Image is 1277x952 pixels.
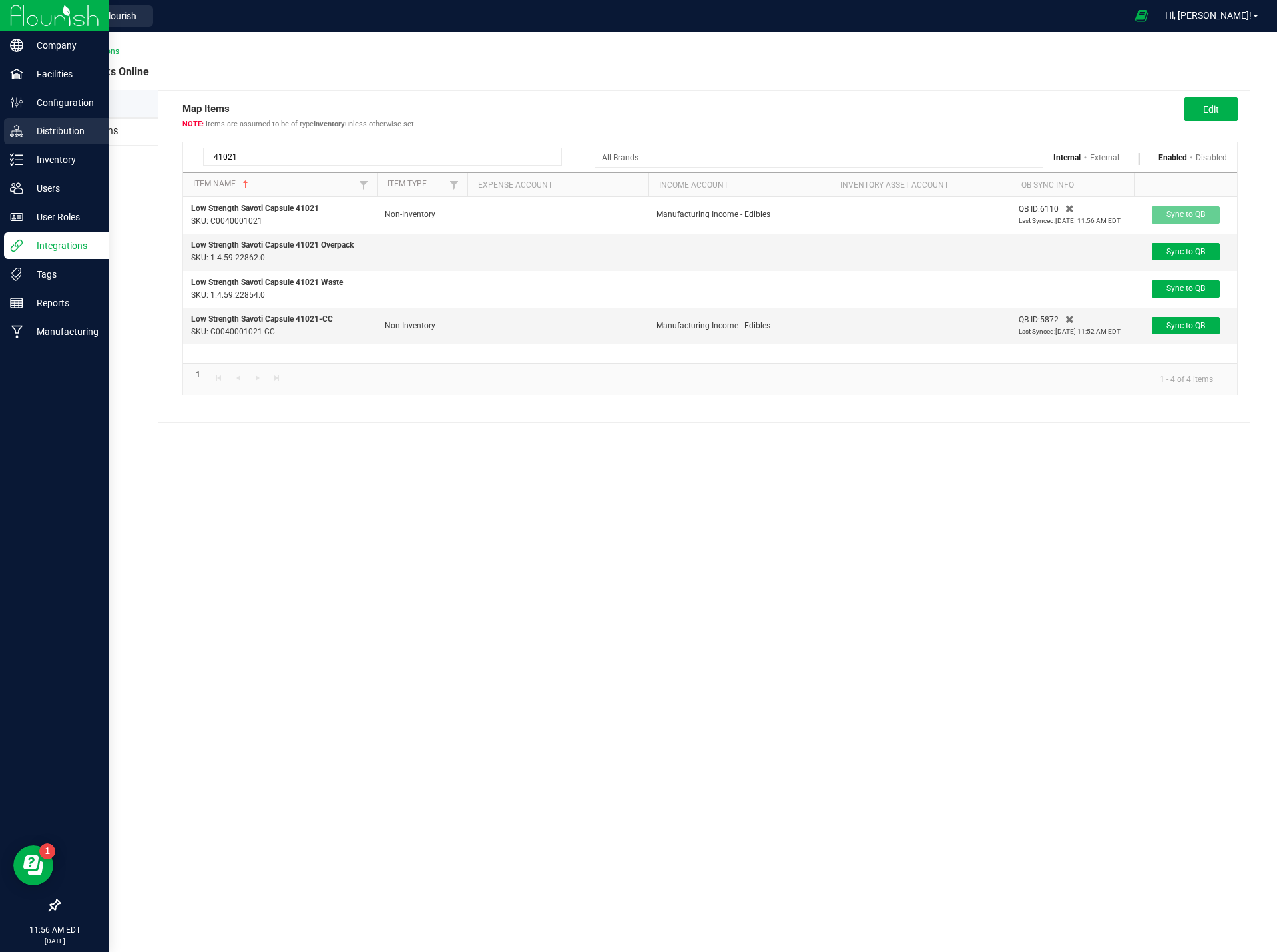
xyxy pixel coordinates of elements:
[23,238,103,254] p: Integrations
[385,210,435,219] span: Non-Inventory
[10,39,23,52] inline-svg: Company
[191,204,319,213] span: Low Strength Savoti Capsule 41021
[193,179,355,190] a: Item NameSortable
[23,123,103,139] p: Distribution
[10,182,23,195] inline-svg: Users
[191,326,369,338] p: SKU: C0040001021-CC
[1019,328,1055,335] span: Last Synced:
[10,239,23,252] inline-svg: Integrations
[1165,10,1252,21] span: Hi, [PERSON_NAME]!
[830,173,1011,197] th: Inventory Asset Account
[191,240,354,250] span: Low Strength Savoti Capsule 41021 Overpack
[467,173,648,197] th: Expense Account
[1055,328,1121,335] span: [DATE] 11:52 AM EDT
[13,845,53,885] iframe: Resource center
[23,152,103,168] p: Inventory
[10,268,23,281] inline-svg: Tags
[191,215,369,228] p: SKU: C0040001021
[10,96,23,109] inline-svg: Configuration
[1158,153,1187,162] a: Enabled
[6,924,103,936] p: 11:56 AM EDT
[387,179,445,190] a: Item TypeSortable
[182,97,416,128] span: Map Items
[23,37,103,53] p: Company
[356,176,372,193] a: Filter
[191,252,369,264] p: SKU: 1.4.59.22862.0
[23,66,103,82] p: Facilities
[10,210,23,224] inline-svg: User Roles
[1040,314,1059,326] span: 5872
[1019,203,1040,215] span: QB ID:
[1152,243,1220,260] button: Sync to QB
[10,124,23,138] inline-svg: Distribution
[1152,317,1220,334] button: Sync to QB
[1040,203,1059,215] span: 6110
[23,180,103,196] p: Users
[1053,153,1081,162] a: Internal
[39,843,55,859] iframe: Resource center unread badge
[1196,153,1227,162] a: Disabled
[191,278,343,287] span: Low Strength Savoti Capsule 41021 Waste
[1166,284,1205,293] span: Sync to QB
[1203,104,1219,115] span: Edit
[23,295,103,311] p: Reports
[23,266,103,282] p: Tags
[1166,247,1205,256] span: Sync to QB
[1011,173,1134,197] th: QB Sync Info
[191,314,333,324] span: Low Strength Savoti Capsule 41021-CC
[648,173,830,197] th: Income Account
[1019,314,1040,326] span: QB ID:
[1019,217,1055,224] span: Last Synced:
[385,321,435,330] span: Non-Inventory
[182,120,416,128] span: Items are assumed to be of type unless otherwise set.
[656,321,770,330] span: Manufacturing Income - Edibles
[6,936,103,946] p: [DATE]
[10,67,23,81] inline-svg: Facilities
[1166,210,1205,219] span: Sync to QB
[23,324,103,340] p: Manufacturing
[240,179,251,190] span: Sortable
[203,148,562,166] input: Search by Item Name or SKU...
[23,95,103,111] p: Configuration
[1184,97,1238,121] button: Edit
[1127,3,1156,29] span: Open Ecommerce Menu
[1166,321,1205,330] span: Sync to QB
[10,325,23,338] inline-svg: Manufacturing
[595,148,1026,167] input: All Brands
[10,153,23,166] inline-svg: Inventory
[1152,206,1220,224] button: Sync to QB
[188,365,208,383] a: Page 1
[1055,217,1121,224] span: [DATE] 11:56 AM EDT
[23,209,103,225] p: User Roles
[1149,369,1224,389] kendo-pager-info: 1 - 4 of 4 items
[1152,280,1220,298] button: Sync to QB
[314,120,345,128] strong: Inventory
[656,210,770,219] span: Manufacturing Income - Edibles
[1090,153,1119,162] a: External
[191,289,369,302] p: SKU: 1.4.59.22854.0
[10,296,23,310] inline-svg: Reports
[446,176,462,193] a: Filter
